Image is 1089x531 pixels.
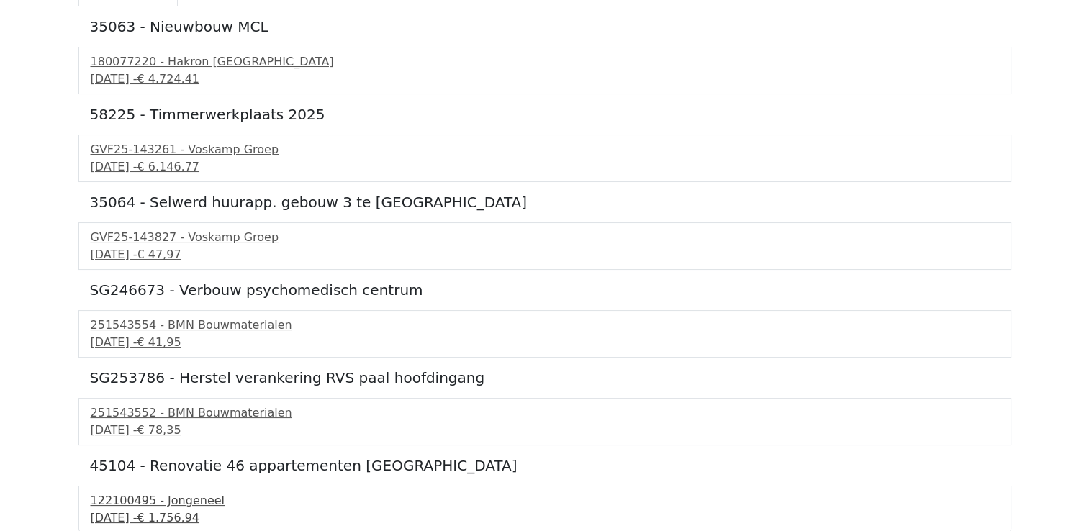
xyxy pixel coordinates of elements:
[137,335,181,349] span: € 41,95
[90,369,1000,386] h5: SG253786 - Herstel verankering RVS paal hoofdingang
[137,248,181,261] span: € 47,97
[90,281,1000,299] h5: SG246673 - Verbouw psychomedisch centrum
[90,194,1000,211] h5: 35064 - Selwerd huurapp. gebouw 3 te [GEOGRAPHIC_DATA]
[137,423,181,437] span: € 78,35
[91,404,999,439] a: 251543552 - BMN Bouwmaterialen[DATE] -€ 78,35
[91,492,999,509] div: 122100495 - Jongeneel
[91,246,999,263] div: [DATE] -
[137,160,199,173] span: € 6.146,77
[91,422,999,439] div: [DATE] -
[90,457,1000,474] h5: 45104 - Renovatie 46 appartementen [GEOGRAPHIC_DATA]
[91,53,999,71] div: 180077220 - Hakron [GEOGRAPHIC_DATA]
[91,229,999,263] a: GVF25-143827 - Voskamp Groep[DATE] -€ 47,97
[91,53,999,88] a: 180077220 - Hakron [GEOGRAPHIC_DATA][DATE] -€ 4.724,41
[91,317,999,351] a: 251543554 - BMN Bouwmaterialen[DATE] -€ 41,95
[91,229,999,246] div: GVF25-143827 - Voskamp Groep
[91,141,999,176] a: GVF25-143261 - Voskamp Groep[DATE] -€ 6.146,77
[91,334,999,351] div: [DATE] -
[137,511,199,525] span: € 1.756,94
[91,509,999,527] div: [DATE] -
[91,404,999,422] div: 251543552 - BMN Bouwmaterialen
[91,158,999,176] div: [DATE] -
[137,72,199,86] span: € 4.724,41
[91,71,999,88] div: [DATE] -
[91,141,999,158] div: GVF25-143261 - Voskamp Groep
[91,317,999,334] div: 251543554 - BMN Bouwmaterialen
[91,492,999,527] a: 122100495 - Jongeneel[DATE] -€ 1.756,94
[90,18,1000,35] h5: 35063 - Nieuwbouw MCL
[90,106,1000,123] h5: 58225 - Timmerwerkplaats 2025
